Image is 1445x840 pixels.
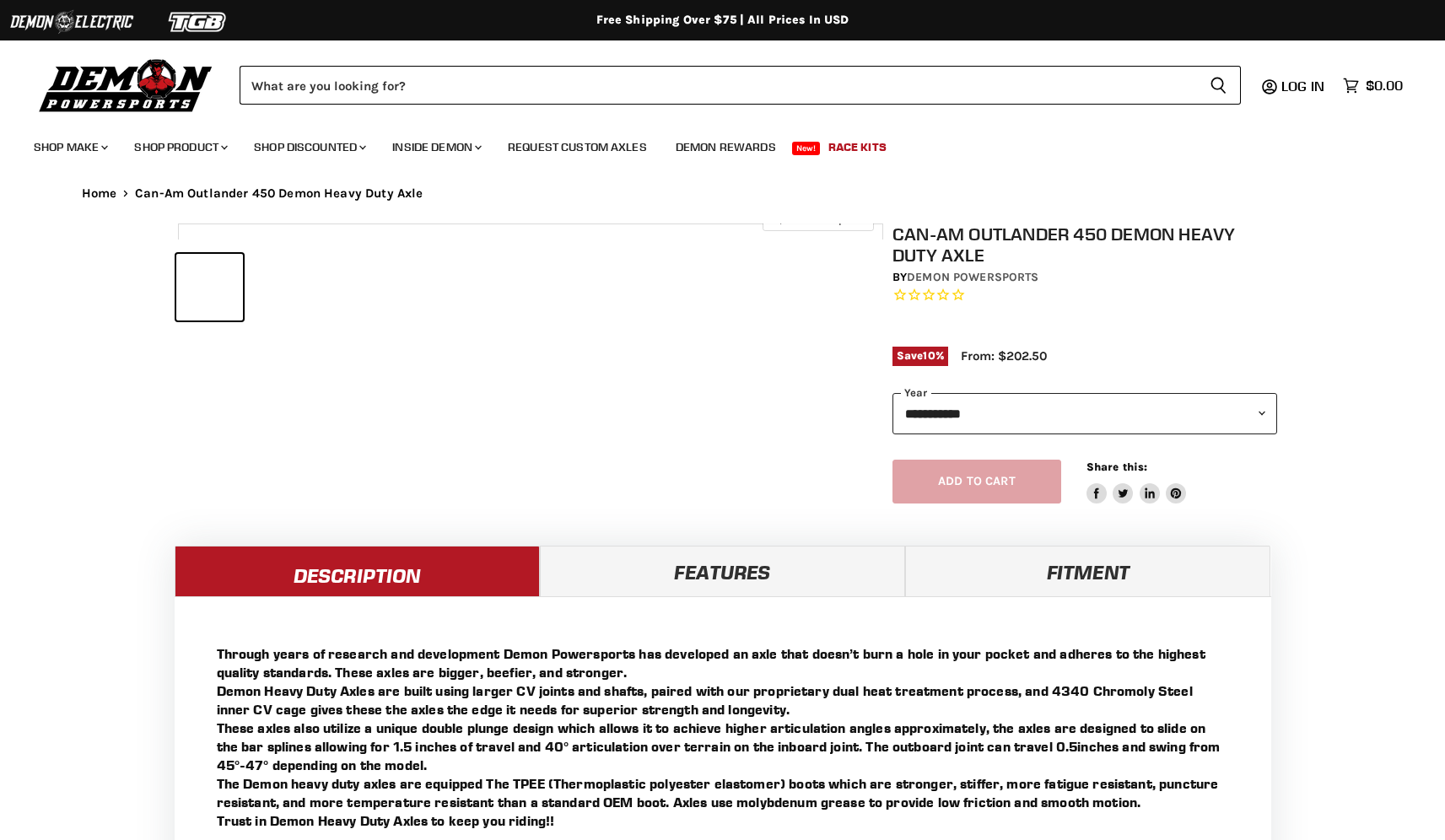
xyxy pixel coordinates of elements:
img: Demon Powersports [34,55,218,115]
a: Home [82,186,117,201]
span: 10 [923,349,935,362]
span: New! [792,142,821,155]
div: by [892,268,1277,287]
a: Fitment [905,546,1270,596]
span: From: $202.50 [961,348,1047,363]
a: Race Kits [816,130,899,164]
span: Log in [1281,78,1324,94]
a: Shop Discounted [241,130,376,164]
img: TGB Logo 2 [135,6,262,38]
a: Demon Rewards [663,130,789,164]
select: year [892,393,1277,434]
div: Free Shipping Over $75 | All Prices In USD [48,13,1398,28]
a: Log in [1274,78,1334,94]
p: Through years of research and development Demon Powersports has developed an axle that doesn’t bu... [217,644,1229,830]
ul: Main menu [21,123,1399,164]
a: Demon Powersports [907,270,1038,284]
span: $0.00 [1366,78,1403,94]
a: Description [175,546,540,596]
a: Features [540,546,905,596]
button: IMAGE thumbnail [176,254,243,320]
button: IMAGE thumbnail [248,254,315,320]
span: Rated 0.0 out of 5 stars 0 reviews [892,287,1277,304]
img: Demon Electric Logo 2 [8,6,135,38]
input: Search [240,66,1196,105]
nav: Breadcrumbs [48,186,1398,201]
a: Inside Demon [380,130,492,164]
span: Share this: [1086,460,1147,473]
a: Shop Make [21,130,118,164]
button: IMAGE thumbnail [320,254,386,320]
button: IMAGE thumbnail [391,254,458,320]
a: $0.00 [1334,73,1411,98]
aside: Share this: [1086,460,1187,504]
button: Search [1196,66,1241,105]
span: Save % [892,347,948,365]
span: Click to expand [771,213,865,225]
form: Product [240,66,1241,105]
a: Request Custom Axles [495,130,660,164]
h1: Can-Am Outlander 450 Demon Heavy Duty Axle [892,223,1277,266]
span: Can-Am Outlander 450 Demon Heavy Duty Axle [135,186,423,201]
a: Shop Product [121,130,238,164]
